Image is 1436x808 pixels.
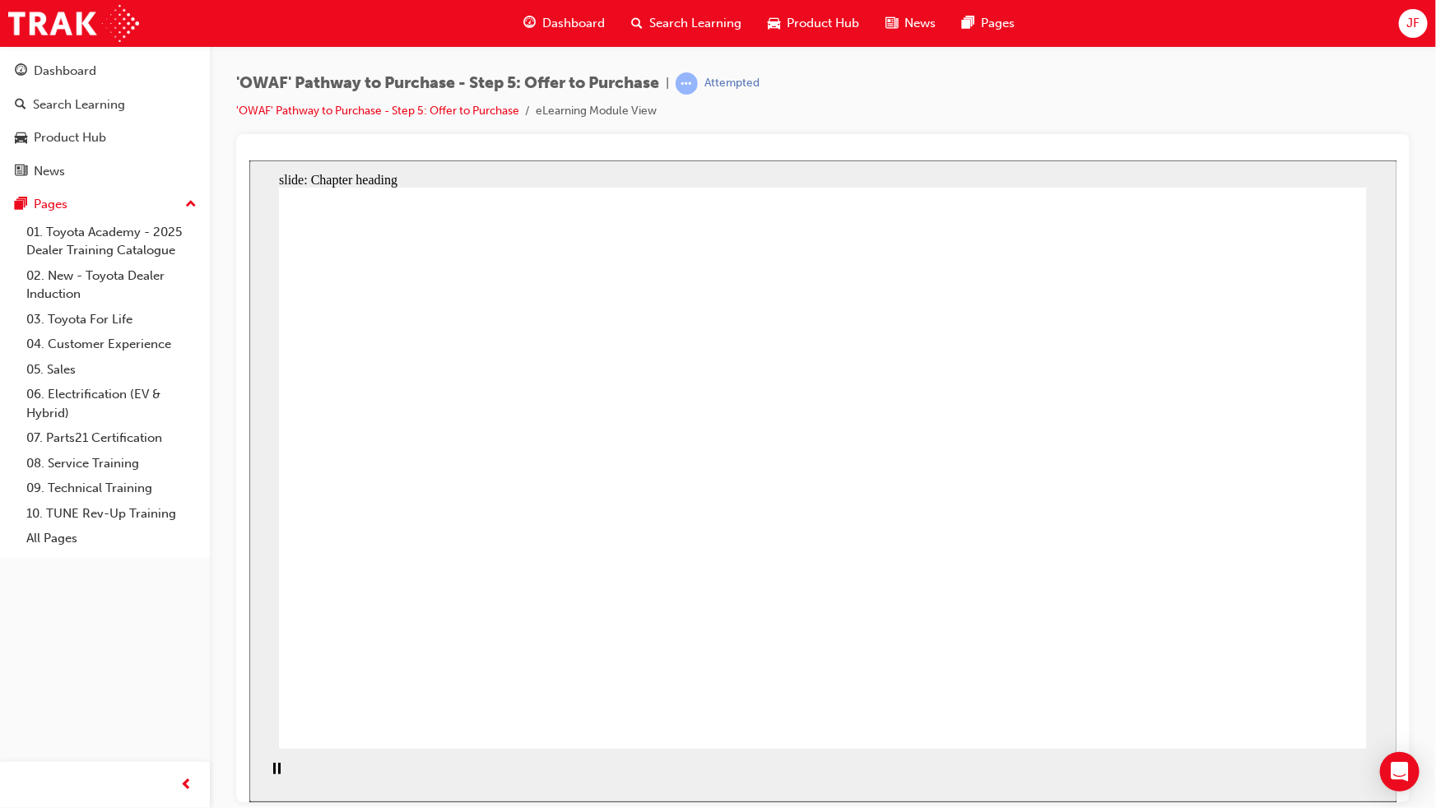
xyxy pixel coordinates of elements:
span: pages-icon [962,13,974,34]
a: pages-iconPages [949,7,1028,40]
span: news-icon [885,13,898,34]
a: 04. Customer Experience [20,332,203,357]
a: 06. Electrification (EV & Hybrid) [20,382,203,425]
a: search-iconSearch Learning [618,7,755,40]
span: learningRecordVerb_ATTEMPT-icon [676,72,698,95]
span: prev-icon [181,775,193,796]
a: 07. Parts21 Certification [20,425,203,451]
span: News [904,14,936,33]
span: car-icon [15,131,27,146]
a: 08. Service Training [20,451,203,476]
button: Pages [7,189,203,220]
div: playback controls [8,588,36,642]
span: car-icon [768,13,780,34]
span: Product Hub [787,14,859,33]
div: Pages [34,195,67,214]
span: Search Learning [649,14,741,33]
a: 05. Sales [20,357,203,383]
li: eLearning Module View [536,102,657,121]
div: News [34,162,65,181]
div: Product Hub [34,128,106,147]
a: 01. Toyota Academy - 2025 Dealer Training Catalogue [20,220,203,263]
span: Dashboard [542,14,605,33]
span: news-icon [15,165,27,179]
button: Pause (Ctrl+Alt+P) [8,601,36,629]
a: All Pages [20,526,203,551]
a: news-iconNews [872,7,949,40]
a: 02. New - Toyota Dealer Induction [20,263,203,307]
a: 09. Technical Training [20,476,203,501]
a: 10. TUNE Rev-Up Training [20,501,203,527]
a: Search Learning [7,90,203,120]
span: pages-icon [15,197,27,212]
a: car-iconProduct Hub [755,7,872,40]
a: 'OWAF' Pathway to Purchase - Step 5: Offer to Purchase [236,104,519,118]
span: JF [1406,14,1420,33]
div: Search Learning [33,95,125,114]
span: guage-icon [15,64,27,79]
span: 'OWAF' Pathway to Purchase - Step 5: Offer to Purchase [236,74,659,93]
button: JF [1399,9,1428,38]
span: | [666,74,669,93]
a: 03. Toyota For Life [20,307,203,332]
span: up-icon [185,194,197,216]
div: Open Intercom Messenger [1380,752,1420,792]
a: News [7,156,203,187]
a: guage-iconDashboard [510,7,618,40]
img: Trak [8,5,139,42]
span: Pages [981,14,1015,33]
span: guage-icon [523,13,536,34]
a: Product Hub [7,123,203,153]
div: Attempted [704,76,760,91]
div: Dashboard [34,62,96,81]
span: search-icon [631,13,643,34]
button: DashboardSearch LearningProduct HubNews [7,53,203,189]
span: search-icon [15,98,26,113]
a: Dashboard [7,56,203,86]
